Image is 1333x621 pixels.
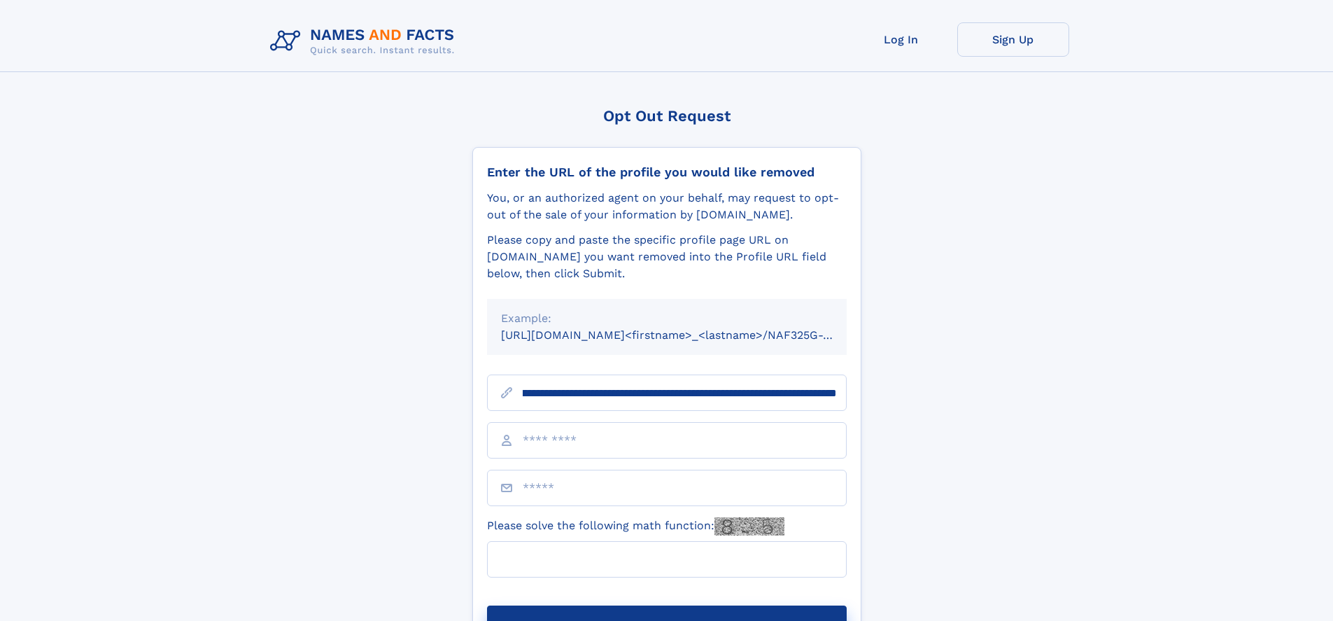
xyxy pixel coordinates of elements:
[501,310,833,327] div: Example:
[957,22,1069,57] a: Sign Up
[487,165,847,180] div: Enter the URL of the profile you would like removed
[845,22,957,57] a: Log In
[487,517,784,536] label: Please solve the following math function:
[487,190,847,223] div: You, or an authorized agent on your behalf, may request to opt-out of the sale of your informatio...
[265,22,466,60] img: Logo Names and Facts
[472,107,861,125] div: Opt Out Request
[501,328,873,342] small: [URL][DOMAIN_NAME]<firstname>_<lastname>/NAF325G-xxxxxxxx
[487,232,847,282] div: Please copy and paste the specific profile page URL on [DOMAIN_NAME] you want removed into the Pr...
